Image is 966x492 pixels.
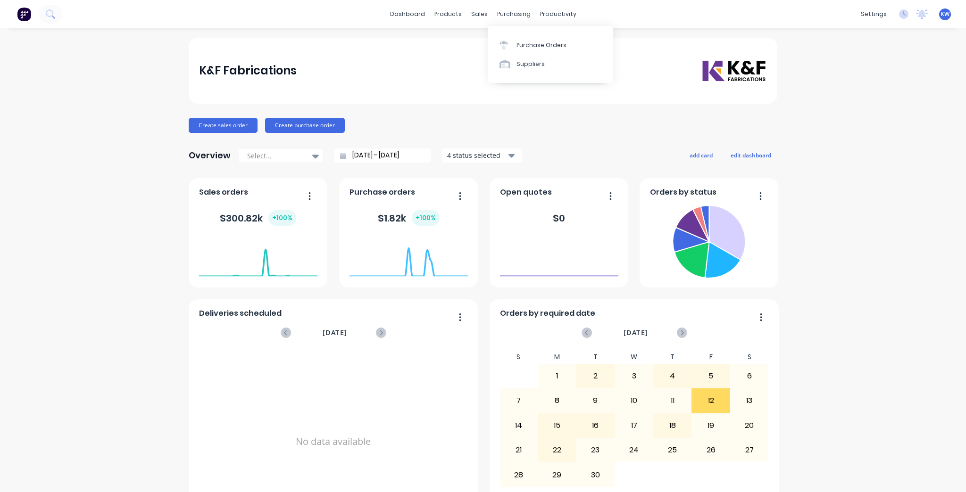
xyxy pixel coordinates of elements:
div: 22 [538,438,576,462]
div: purchasing [492,7,535,21]
button: Create sales order [189,118,258,133]
a: Purchase Orders [488,35,613,54]
div: M [538,350,576,364]
div: 3 [615,364,653,388]
span: Sales orders [199,187,248,198]
div: 28 [500,463,538,486]
div: Purchase Orders [516,41,566,49]
div: + 100 % [412,210,440,226]
button: edit dashboard [724,149,777,161]
span: KW [941,10,949,18]
div: 6 [731,364,768,388]
div: Overview [189,146,231,165]
div: S [730,350,769,364]
div: S [500,350,538,364]
div: T [653,350,692,364]
div: $ 0 [553,211,565,225]
span: [DATE] [624,328,648,338]
span: [DATE] [323,328,347,338]
div: 19 [692,414,730,437]
div: 25 [654,438,691,462]
div: 4 [654,364,691,388]
div: 5 [692,364,730,388]
div: settings [856,7,891,21]
img: K&F Fabrications [701,59,767,82]
div: 24 [615,438,653,462]
button: 4 status selected [442,148,522,163]
span: Purchase orders [350,187,415,198]
div: 23 [577,438,615,462]
div: 29 [538,463,576,486]
div: 2 [577,364,615,388]
div: Suppliers [516,60,545,68]
div: 11 [654,389,691,412]
div: 7 [500,389,538,412]
div: 10 [615,389,653,412]
div: 16 [577,414,615,437]
div: 14 [500,414,538,437]
div: $ 300.82k [220,210,296,226]
div: 21 [500,438,538,462]
div: 8 [538,389,576,412]
button: add card [683,149,719,161]
div: + 100 % [268,210,296,226]
div: K&F Fabrications [199,61,297,80]
a: dashboard [385,7,430,21]
div: 18 [654,414,691,437]
img: Factory [17,7,31,21]
div: 17 [615,414,653,437]
div: 4 status selected [447,150,507,160]
div: 26 [692,438,730,462]
div: sales [466,7,492,21]
div: 27 [731,438,768,462]
div: 12 [692,389,730,412]
span: Orders by status [650,187,716,198]
div: 30 [577,463,615,486]
div: 1 [538,364,576,388]
div: 9 [577,389,615,412]
div: products [430,7,466,21]
a: Suppliers [488,55,613,74]
div: 13 [731,389,768,412]
div: productivity [535,7,581,21]
button: Create purchase order [265,118,345,133]
div: W [615,350,653,364]
div: F [691,350,730,364]
div: 15 [538,414,576,437]
div: $ 1.82k [378,210,440,226]
span: Open quotes [500,187,552,198]
div: 20 [731,414,768,437]
div: T [576,350,615,364]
